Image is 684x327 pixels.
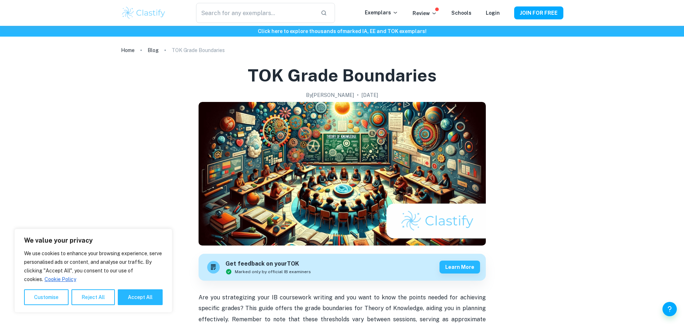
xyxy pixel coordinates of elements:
[199,254,486,281] a: Get feedback on yourTOKMarked only by official IB examinersLearn more
[362,91,378,99] h2: [DATE]
[439,261,480,274] button: Learn more
[451,10,471,16] a: Schools
[413,9,437,17] p: Review
[662,302,677,316] button: Help and Feedback
[306,91,354,99] h2: By [PERSON_NAME]
[24,289,69,305] button: Customise
[486,10,500,16] a: Login
[118,289,163,305] button: Accept All
[225,260,311,268] h6: Get feedback on your TOK
[248,64,437,87] h1: TOK Grade Boundaries
[24,249,163,284] p: We use cookies to enhance your browsing experience, serve personalised ads or content, and analys...
[24,236,163,245] p: We value your privacy
[199,102,486,246] img: TOK Grade Boundaries cover image
[44,276,76,282] a: Cookie Policy
[196,3,315,23] input: Search for any exemplars...
[14,229,172,313] div: We value your privacy
[357,91,359,99] p: •
[514,6,563,19] button: JOIN FOR FREE
[235,268,311,275] span: Marked only by official IB examiners
[71,289,115,305] button: Reject All
[148,45,159,55] a: Blog
[121,6,167,20] img: Clastify logo
[365,9,398,17] p: Exemplars
[121,45,135,55] a: Home
[172,46,225,54] p: TOK Grade Boundaries
[1,27,683,35] h6: Click here to explore thousands of marked IA, EE and TOK exemplars !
